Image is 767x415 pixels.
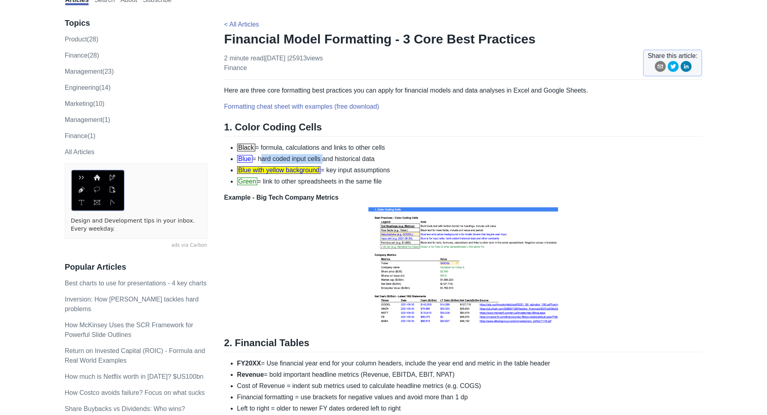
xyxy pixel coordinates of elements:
[65,242,207,249] a: ads via Carbon
[65,18,207,28] h3: Topics
[65,100,105,107] a: marketing(10)
[65,262,207,272] h3: Popular Articles
[65,373,204,380] a: How much is Netflix worth in [DATE]? $US100bn
[237,143,703,153] li: = formula, calculations and links to other cells
[65,322,193,338] a: How McKinsey Uses the SCR Framework for Powerful Slide Outlines
[224,103,379,110] a: Formatting cheat sheet with examples (free download)
[237,370,703,380] li: = bold important headline metrics (Revenue, EBITDA, EBIT, NPAT)
[224,121,703,136] h2: 1. Color Coding Cells
[65,132,95,139] a: Finance(1)
[237,166,321,174] span: Blue with yellow background
[237,155,252,163] span: Blue
[224,337,703,352] h2: 2. Financial Tables
[65,52,99,59] a: finance(28)
[65,116,110,123] a: Management(1)
[648,51,698,61] span: Share this article:
[237,178,257,185] span: Green
[668,61,679,75] button: twitter
[237,371,264,378] strong: Revenue
[65,68,114,75] a: management(23)
[65,280,207,287] a: Best charts to use for presentations - 4 key charts
[65,389,205,396] a: How Costco avoids failure? Focus on what sucks
[224,64,247,71] a: finance
[237,381,703,391] li: Cost of Revenue = indent sub metrics used to calculate headline metrics (e.g. COGS)
[65,84,111,91] a: engineering(14)
[287,55,323,62] span: | 25913 views
[237,154,703,164] li: = hard coded input cells and historical data
[71,169,125,211] img: ads via Carbon
[65,405,185,412] a: Share Buybacks vs Dividends: Who wins?
[237,404,703,413] li: Left to right = older to newer FY dates ordered left to right
[237,165,703,175] li: = key input assumptions
[237,360,261,367] strong: FY20XX
[237,359,703,368] li: = Use financial year end for your column headers, include the year end and metric in the table he...
[224,31,703,47] h1: Financial Model Formatting - 3 Core Best Practices
[680,61,692,75] button: linkedin
[366,202,560,327] img: COLORCODE
[65,296,199,312] a: Inversion: How [PERSON_NAME] tackles hard problems
[65,347,205,364] a: Return on Invested Capital (ROIC) - Formula and Real World Examples
[655,61,666,75] button: email
[65,36,99,43] a: product(28)
[65,149,95,155] a: All Articles
[71,217,201,233] a: Design and Development tips in your inbox. Every weekday.
[224,86,703,95] p: Here are three core formatting best practices you can apply for financial models and data analyse...
[224,21,259,28] a: < All Articles
[237,177,703,186] li: = link to other spreadsheets in the same file
[224,54,323,73] p: 2 minute read | [DATE]
[237,144,255,151] span: Black
[237,392,703,402] li: Financial formatting = use brackets for negative values and avoid more than 1 dp
[224,194,339,201] strong: Example - Big Tech Company Metrics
